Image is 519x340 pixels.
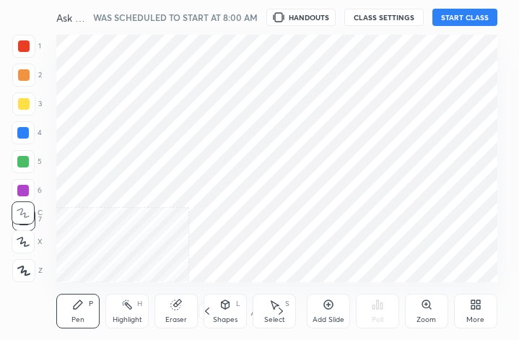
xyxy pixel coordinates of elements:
div: Eraser [165,316,187,323]
div: C [12,201,43,225]
button: START CLASS [432,9,497,26]
div: Shapes [213,316,237,323]
button: HANDOUTS [266,9,336,26]
div: Add Slide [313,316,344,323]
div: Z [12,259,43,282]
div: Select [264,316,285,323]
div: X [12,230,43,253]
h5: WAS SCHEDULED TO START AT 8:00 AM [93,11,258,24]
h4: Ask Me Anything - Fun Session - [PERSON_NAME] [56,11,87,25]
div: H [137,300,142,308]
div: 5 [12,150,42,173]
div: 2 [12,64,42,87]
div: Zoom [416,316,436,323]
div: Highlight [113,316,142,323]
div: 4 [12,121,42,144]
div: P [89,300,93,308]
div: 6 [12,179,42,202]
div: S [285,300,289,308]
div: Pen [71,316,84,323]
div: L [236,300,240,308]
div: 1 [12,35,41,58]
div: / [250,307,255,315]
div: 3 [12,92,42,115]
div: More [466,316,484,323]
button: CLASS SETTINGS [344,9,424,26]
